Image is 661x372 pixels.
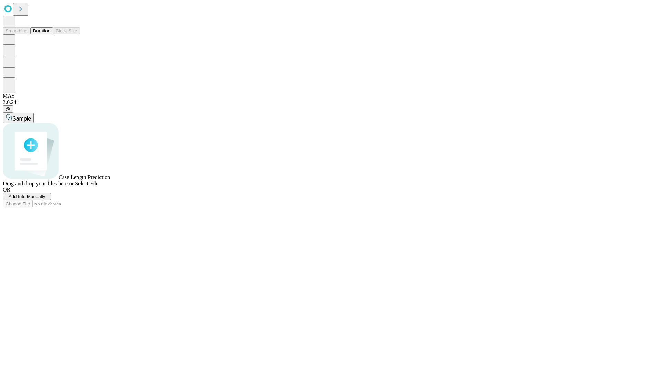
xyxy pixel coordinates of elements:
[12,116,31,122] span: Sample
[3,180,74,186] span: Drag and drop your files here or
[59,174,110,180] span: Case Length Prediction
[75,180,98,186] span: Select File
[3,193,51,200] button: Add Info Manually
[3,187,10,193] span: OR
[6,106,10,112] span: @
[3,99,658,105] div: 2.0.241
[30,27,53,34] button: Duration
[9,194,45,199] span: Add Info Manually
[3,93,658,99] div: MAY
[3,105,13,113] button: @
[3,27,30,34] button: Smoothing
[3,113,34,123] button: Sample
[53,27,80,34] button: Block Size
